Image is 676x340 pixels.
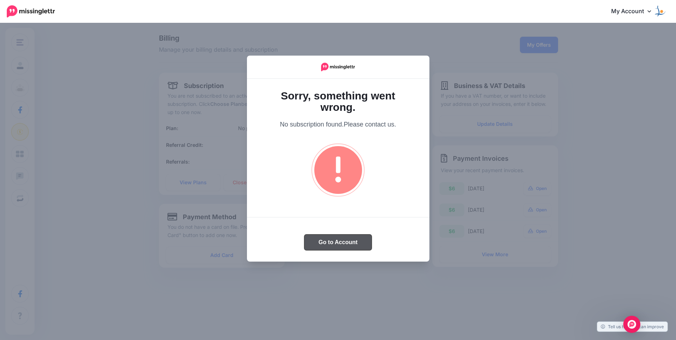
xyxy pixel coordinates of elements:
span: No subscription found. [280,121,344,128]
a: Tell us how we can improve [597,322,667,331]
span: Please contact us. [344,121,396,128]
img: Missinglettr [7,5,55,17]
div: Open Intercom Messenger [623,316,640,333]
a: My Account [604,3,665,20]
p: Sorry, something went wrong. [264,90,412,113]
button: Go to Account [304,235,372,250]
img: Logo [321,63,355,71]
